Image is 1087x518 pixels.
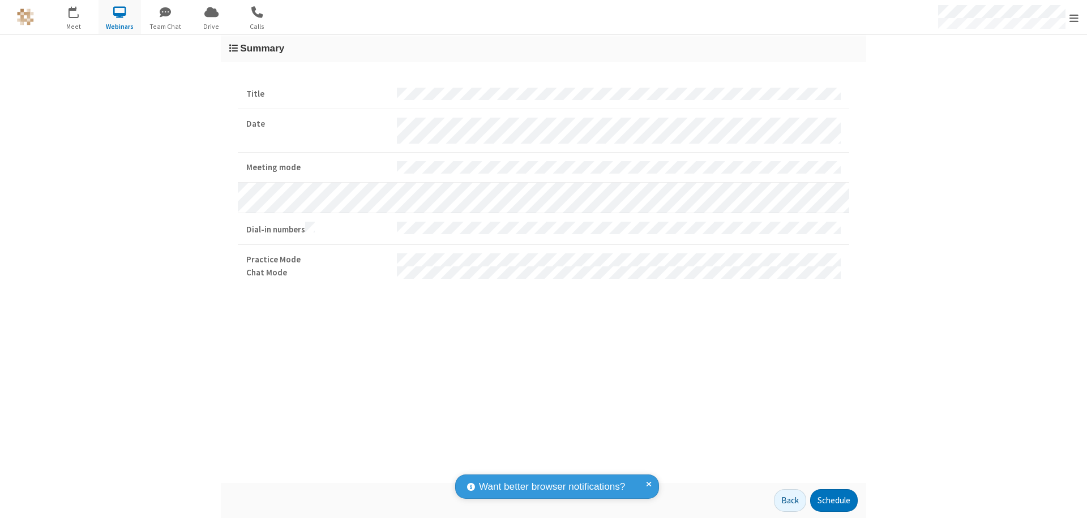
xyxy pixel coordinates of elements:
img: QA Selenium DO NOT DELETE OR CHANGE [17,8,34,25]
span: Summary [240,42,284,54]
span: Webinars [99,21,141,32]
strong: Date [246,118,388,131]
strong: Meeting mode [246,161,388,174]
strong: Dial-in numbers [246,222,388,236]
span: Want better browser notifications? [479,480,625,494]
strong: Title [246,88,388,101]
strong: Chat Mode [246,266,388,279]
strong: Practice Mode [246,253,388,266]
span: Drive [190,21,233,32]
span: Calls [236,21,279,32]
span: Team Chat [144,21,187,32]
button: Schedule [810,489,858,512]
button: Back [774,489,806,512]
div: 5 [76,6,84,15]
span: Meet [53,21,95,32]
